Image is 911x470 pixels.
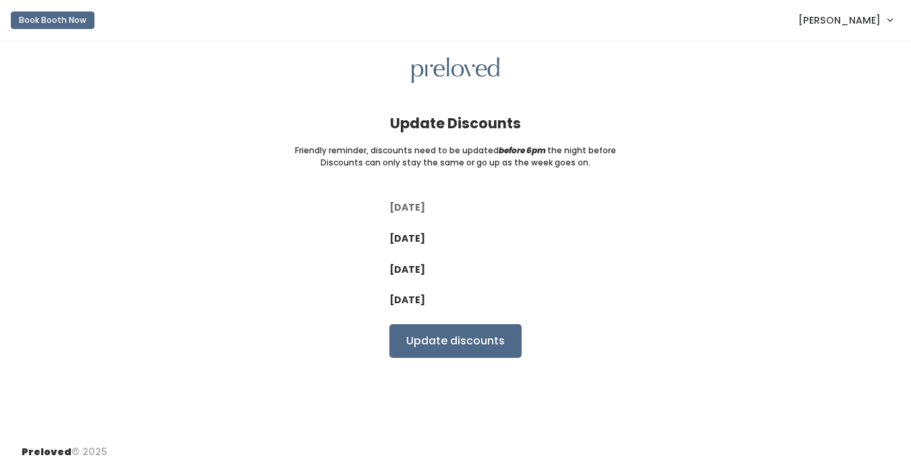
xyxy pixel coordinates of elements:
img: preloved logo [412,57,499,84]
a: [PERSON_NAME] [785,5,906,34]
small: Friendly reminder, discounts need to be updated the night before [295,145,616,157]
button: Book Booth Now [11,11,94,29]
input: Update discounts [389,324,522,358]
a: Book Booth Now [11,5,94,35]
label: [DATE] [389,201,425,215]
div: © 2025 [22,434,107,459]
span: Preloved [22,445,72,459]
span: [PERSON_NAME] [798,13,881,28]
small: Discounts can only stay the same or go up as the week goes on. [321,157,590,169]
i: before 6pm [499,145,546,156]
label: [DATE] [389,293,425,307]
label: [DATE] [389,263,425,277]
label: [DATE] [389,232,425,246]
h4: Update Discounts [390,115,521,131]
